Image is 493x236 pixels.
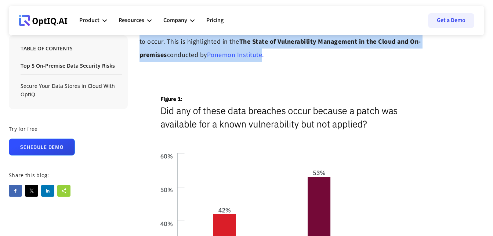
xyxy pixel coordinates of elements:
a: Schedule Demo [9,139,75,155]
div: Product [79,15,99,25]
div: Product [79,10,107,32]
a: Ponemon Institute. [207,50,264,60]
a: Top 5 On-Premise Data Security Risks [21,62,122,70]
a: Secure Your Data Stores in Cloud With OptIQ [21,82,122,99]
div: Share this blog: [9,172,128,185]
div: Try for free [9,125,128,139]
div: Resources [119,15,144,25]
strong: The State of Vulnerability Management in the Cloud and On-premises [139,37,421,60]
a: Pricing [206,10,224,32]
div: Company [163,10,195,32]
div: Resources [119,10,152,32]
a: Get a Demo [428,13,474,28]
a: Webflow Homepage [19,10,68,32]
img: sharethis sharing button [61,188,67,194]
img: linkedin sharing button [45,188,51,194]
img: facebook sharing button [12,188,18,194]
div: Company [163,15,187,25]
p: ‍ [139,65,472,79]
p: Delays in patching also shows disadvantages of on premise data center, and one of the reason for ... [139,22,472,62]
h5: Table of Contents [21,45,122,57]
div: Top 5 On-Premise Data Security Risks [21,62,115,70]
img: twitter sharing button [29,188,35,194]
